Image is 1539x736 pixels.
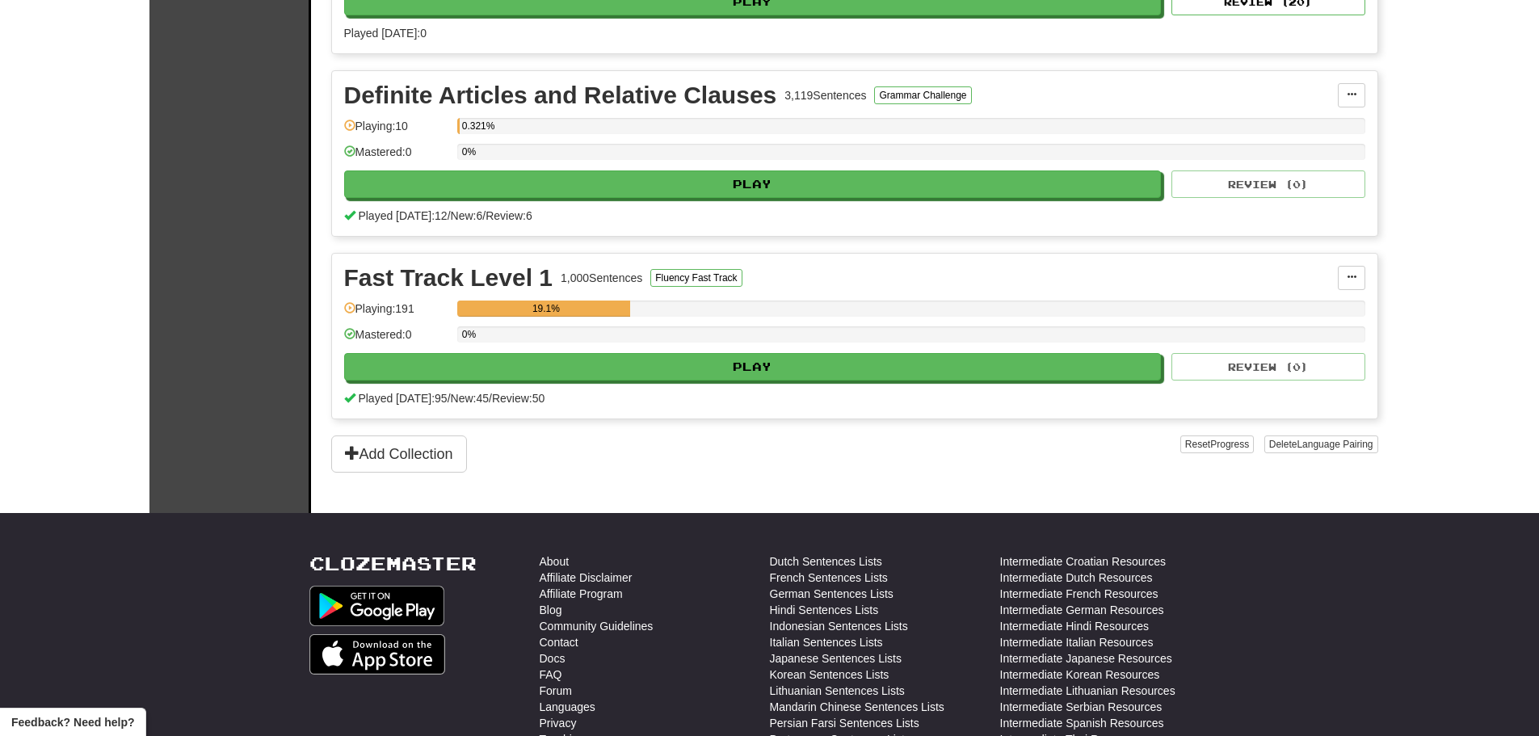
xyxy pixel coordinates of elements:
[540,586,623,602] a: Affiliate Program
[1171,170,1365,198] button: Review (0)
[1000,667,1160,683] a: Intermediate Korean Resources
[11,714,134,730] span: Open feedback widget
[770,715,919,731] a: Persian Farsi Sentences Lists
[482,209,486,222] span: /
[770,570,888,586] a: French Sentences Lists
[540,553,570,570] a: About
[1264,435,1378,453] button: DeleteLanguage Pairing
[309,634,446,675] img: Get it on App Store
[770,602,879,618] a: Hindi Sentences Lists
[358,209,447,222] span: Played [DATE]: 12
[540,570,633,586] a: Affiliate Disclaimer
[309,586,445,626] img: Get it on Google Play
[344,27,427,40] span: Played [DATE]: 0
[1000,553,1166,570] a: Intermediate Croatian Resources
[1000,602,1164,618] a: Intermediate German Resources
[462,301,630,317] div: 19.1%
[540,634,578,650] a: Contact
[344,266,553,290] div: Fast Track Level 1
[1171,353,1365,381] button: Review (0)
[540,650,566,667] a: Docs
[344,301,449,327] div: Playing: 191
[344,118,449,145] div: Playing: 10
[1000,683,1175,699] a: Intermediate Lithuanian Resources
[1297,439,1373,450] span: Language Pairing
[1000,570,1153,586] a: Intermediate Dutch Resources
[331,435,467,473] button: Add Collection
[770,699,944,715] a: Mandarin Chinese Sentences Lists
[1000,650,1172,667] a: Intermediate Japanese Resources
[344,170,1162,198] button: Play
[344,326,449,353] div: Mastered: 0
[540,602,562,618] a: Blog
[1000,618,1149,634] a: Intermediate Hindi Resources
[561,270,642,286] div: 1,000 Sentences
[1210,439,1249,450] span: Progress
[770,667,889,683] a: Korean Sentences Lists
[540,683,572,699] a: Forum
[770,650,902,667] a: Japanese Sentences Lists
[874,86,971,104] button: Grammar Challenge
[486,209,532,222] span: Review: 6
[540,667,562,683] a: FAQ
[1000,699,1163,715] a: Intermediate Serbian Resources
[1000,715,1164,731] a: Intermediate Spanish Resources
[1000,586,1158,602] a: Intermediate French Resources
[344,353,1162,381] button: Play
[770,683,905,699] a: Lithuanian Sentences Lists
[451,392,489,405] span: New: 45
[770,618,908,634] a: Indonesian Sentences Lists
[492,392,545,405] span: Review: 50
[344,144,449,170] div: Mastered: 0
[770,586,894,602] a: German Sentences Lists
[448,392,451,405] span: /
[358,392,447,405] span: Played [DATE]: 95
[1000,634,1154,650] a: Intermediate Italian Resources
[489,392,492,405] span: /
[650,269,742,287] button: Fluency Fast Track
[784,87,866,103] div: 3,119 Sentences
[540,618,654,634] a: Community Guidelines
[451,209,483,222] span: New: 6
[770,634,883,650] a: Italian Sentences Lists
[344,83,777,107] div: Definite Articles and Relative Clauses
[309,553,477,574] a: Clozemaster
[540,699,595,715] a: Languages
[770,553,882,570] a: Dutch Sentences Lists
[540,715,577,731] a: Privacy
[448,209,451,222] span: /
[1180,435,1254,453] button: ResetProgress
